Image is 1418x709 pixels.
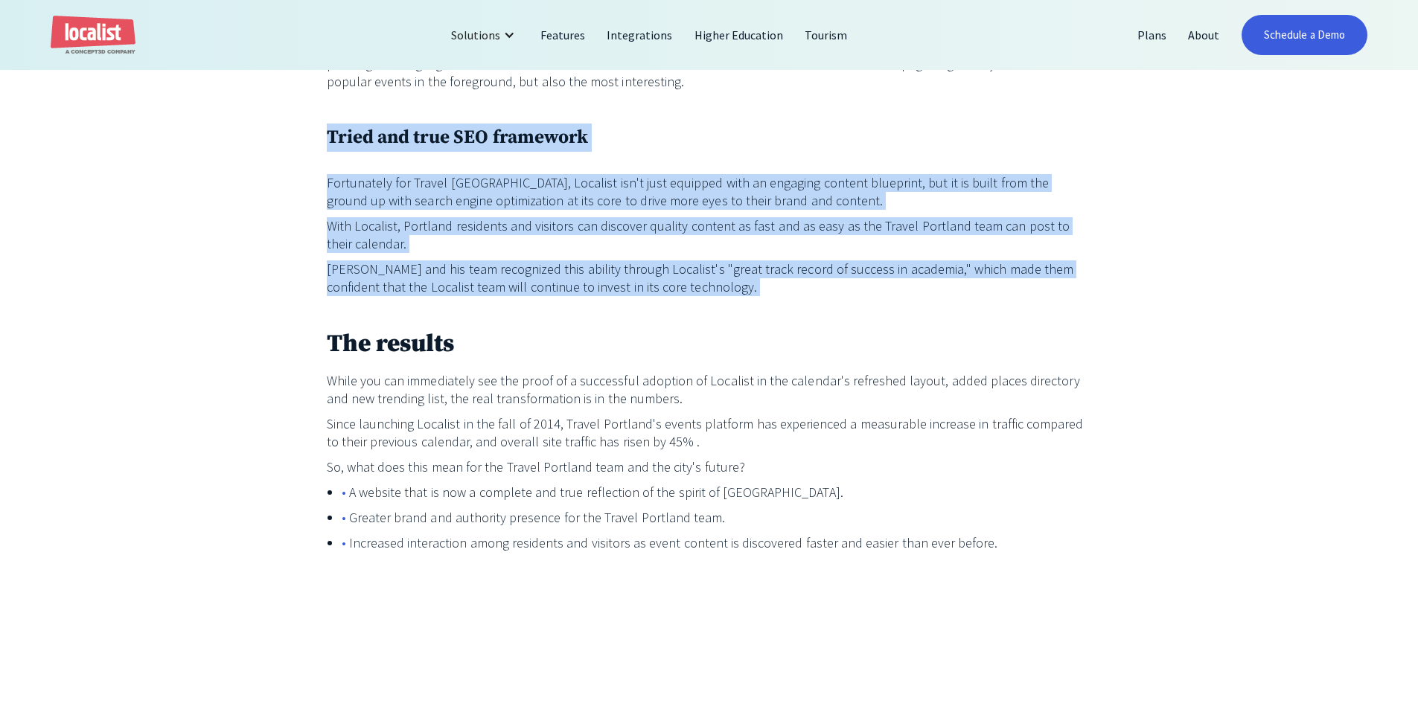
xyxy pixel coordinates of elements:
p: [PERSON_NAME] and his team recognized this ability through Localist's "great track record of succ... [327,260,1092,296]
a: Tourism [794,17,858,53]
a: About [1178,17,1230,53]
p: Since launching Localist in the fall of 2014, Travel Portland's events platform has experienced a... [327,415,1092,451]
a: Plans [1127,17,1178,53]
p: ‍ [327,98,1092,116]
li: Greater brand and authority presence for the Travel Portland team. [342,509,1092,527]
li: Increased interaction among residents and visitors as event content is discovered faster and easi... [342,534,1092,552]
p: With Localist, Portland residents and visitors can discover quality content as fast and as easy a... [327,217,1092,253]
p: ‍ [327,304,1092,321]
a: Schedule a Demo [1242,15,1367,55]
div: Solutions [451,26,500,44]
p: Fortunately for Travel [GEOGRAPHIC_DATA], Localist isn't just equipped with an engaging content b... [327,174,1092,210]
a: Integrations [596,17,683,53]
a: home [51,16,135,55]
p: While you can immediately see the proof of a successful adoption of Localist in the calendar's re... [327,372,1092,408]
p: So, what does this mean for the Travel Portland team and the city's future? [327,458,1092,476]
h2: The results [327,329,1092,361]
a: Features [530,17,596,53]
li: A website that is now a complete and true reflection of the spirit of [GEOGRAPHIC_DATA]. [342,484,1092,501]
h3: Tried and true SEO framework [327,123,1092,152]
div: Solutions [440,17,530,53]
a: Higher Education [684,17,795,53]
